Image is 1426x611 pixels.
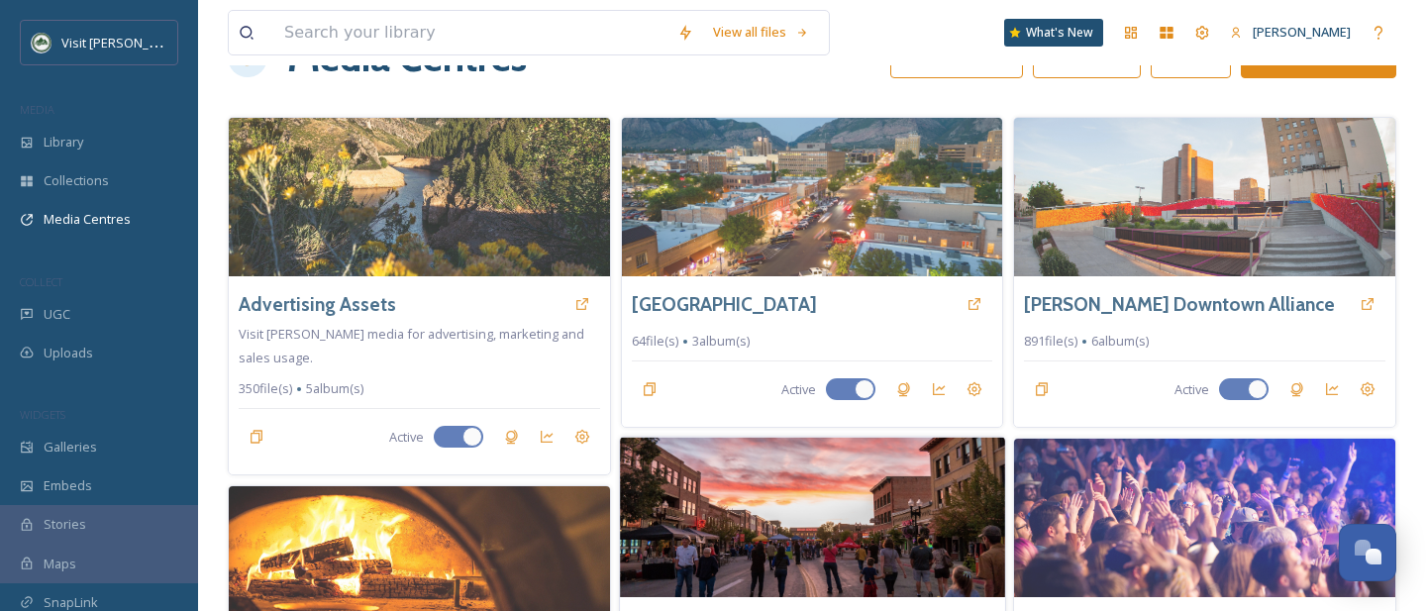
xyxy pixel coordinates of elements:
[1091,332,1149,351] span: 6 album(s)
[632,332,678,351] span: 64 file(s)
[1014,118,1395,276] img: VisitOgdenUnionStation-102.jpg
[44,344,93,362] span: Uploads
[620,438,1005,598] img: small-HarvestMoon2015-LightingBryan-331-%281%29.jpg
[692,332,750,351] span: 3 album(s)
[44,438,97,457] span: Galleries
[239,290,396,319] a: Advertising Assets
[44,555,76,573] span: Maps
[1253,23,1351,41] span: [PERSON_NAME]
[1174,380,1209,399] span: Active
[1014,439,1395,597] img: 1H_7bEjasG-tDBg2ZbZAgWSTh3UWjgLTY.jpg
[20,102,54,117] span: MEDIA
[1024,290,1335,319] a: [PERSON_NAME] Downtown Alliance
[781,380,816,399] span: Active
[44,210,131,229] span: Media Centres
[1004,19,1103,47] a: What's New
[239,325,584,366] span: Visit [PERSON_NAME] media for advertising, marketing and sales usage.
[20,407,65,422] span: WIDGETS
[239,379,292,398] span: 350 file(s)
[622,118,1003,276] img: 230622-visit-ogden-25th%20%2830%29.jpg
[1024,332,1077,351] span: 891 file(s)
[1220,13,1361,51] a: [PERSON_NAME]
[44,515,86,534] span: Stories
[703,13,819,51] a: View all files
[20,274,62,289] span: COLLECT
[32,33,51,52] img: Unknown.png
[306,379,363,398] span: 5 album(s)
[44,171,109,190] span: Collections
[44,133,83,152] span: Library
[61,33,187,51] span: Visit [PERSON_NAME]
[1339,524,1396,581] button: Open Chat
[44,305,70,324] span: UGC
[274,11,667,54] input: Search your library
[44,476,92,495] span: Embeds
[229,118,610,276] img: 1dc5fb1a6e3f015030ea882a0789d396505bbfab29a903a56e9594e91b7e460c.jpg
[389,428,424,447] span: Active
[632,290,817,319] a: [GEOGRAPHIC_DATA]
